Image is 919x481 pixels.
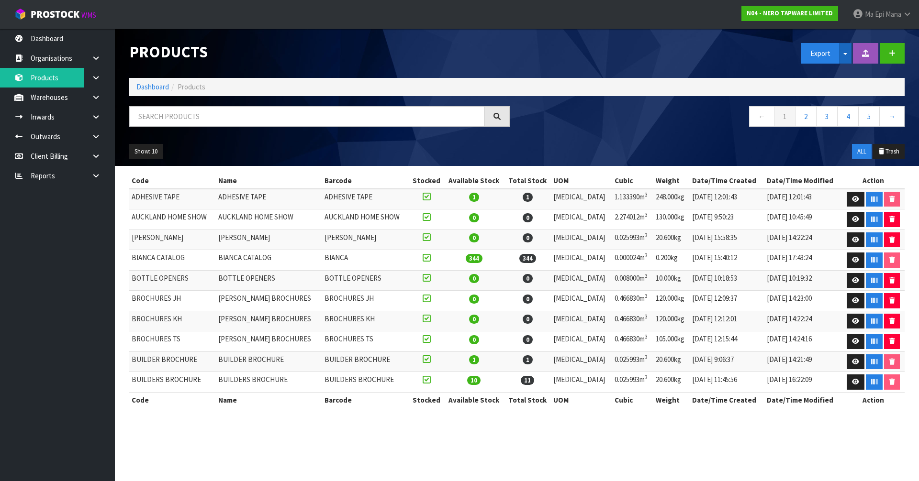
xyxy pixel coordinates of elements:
[322,189,409,209] td: ADHESIVE TAPE
[645,293,648,299] sup: 3
[764,291,842,311] td: [DATE] 14:23:00
[551,291,612,311] td: [MEDICAL_DATA]
[469,213,479,222] span: 0
[129,270,216,291] td: BOTTLE OPENERS
[216,209,322,230] td: AUCKLAND HOME SHOW
[81,11,96,20] small: WMS
[469,355,479,364] span: 1
[129,392,216,407] th: Code
[653,173,690,188] th: Weight
[690,209,764,230] td: [DATE] 9:50:23
[690,372,764,393] td: [DATE] 11:45:56
[764,209,842,230] td: [DATE] 10:45:49
[749,106,774,127] a: ←
[129,372,216,393] td: BUILDERS BROCHURE
[837,106,859,127] a: 4
[469,233,479,242] span: 0
[764,250,842,271] td: [DATE] 17:43:24
[764,270,842,291] td: [DATE] 10:19:32
[129,106,485,127] input: Search products
[885,10,901,19] span: Mana
[690,351,764,372] td: [DATE] 9:06:37
[612,270,653,291] td: 0.008000m
[653,270,690,291] td: 10.000kg
[322,209,409,230] td: AUCKLAND HOME SHOW
[653,372,690,393] td: 20.600kg
[322,351,409,372] td: BUILDER BROCHURE
[469,295,479,304] span: 0
[409,392,444,407] th: Stocked
[764,351,842,372] td: [DATE] 14:21:49
[409,173,444,188] th: Stocked
[523,315,533,324] span: 0
[322,291,409,311] td: BROCHURES JH
[551,230,612,250] td: [MEDICAL_DATA]
[216,311,322,331] td: [PERSON_NAME] BROCHURES
[551,189,612,209] td: [MEDICAL_DATA]
[322,230,409,250] td: [PERSON_NAME]
[653,189,690,209] td: 248.000kg
[612,291,653,311] td: 0.466830m
[129,311,216,331] td: BROCHURES KH
[764,173,842,188] th: Date/Time Modified
[467,376,481,385] span: 10
[551,250,612,271] td: [MEDICAL_DATA]
[842,173,905,188] th: Action
[129,189,216,209] td: ADHESIVE TAPE
[842,392,905,407] th: Action
[852,144,872,159] button: ALL
[524,106,905,130] nav: Page navigation
[690,331,764,352] td: [DATE] 12:15:44
[466,254,482,263] span: 344
[521,376,534,385] span: 11
[612,250,653,271] td: 0.000024m
[816,106,838,127] a: 3
[645,252,648,259] sup: 3
[612,230,653,250] td: 0.025993m
[551,351,612,372] td: [MEDICAL_DATA]
[653,230,690,250] td: 20.600kg
[129,250,216,271] td: BIANCA CATALOG
[322,250,409,271] td: BIANCA
[444,392,504,407] th: Available Stock
[216,351,322,372] td: BUILDER BROCHURE
[469,193,479,202] span: 1
[741,6,838,21] a: N04 - NERO TAPWARE LIMITED
[801,43,840,64] button: Export
[444,173,504,188] th: Available Stock
[129,43,510,61] h1: Products
[612,351,653,372] td: 0.025993m
[551,270,612,291] td: [MEDICAL_DATA]
[612,209,653,230] td: 2.274012m
[858,106,880,127] a: 5
[645,191,648,198] sup: 3
[129,230,216,250] td: [PERSON_NAME]
[653,331,690,352] td: 105.000kg
[322,173,409,188] th: Barcode
[612,173,653,188] th: Cubic
[129,331,216,352] td: BROCHURES TS
[865,10,884,19] span: Ma Epi
[653,291,690,311] td: 120.000kg
[690,189,764,209] td: [DATE] 12:01:43
[322,372,409,393] td: BUILDERS BROCHURE
[469,315,479,324] span: 0
[690,173,764,188] th: Date/Time Created
[469,274,479,283] span: 0
[551,392,612,407] th: UOM
[523,295,533,304] span: 0
[645,333,648,340] sup: 3
[129,351,216,372] td: BUILDER BROCHURE
[795,106,817,127] a: 2
[764,230,842,250] td: [DATE] 14:22:24
[612,392,653,407] th: Cubic
[690,311,764,331] td: [DATE] 12:12:01
[216,331,322,352] td: [PERSON_NAME] BROCHURES
[690,291,764,311] td: [DATE] 12:09:37
[523,355,533,364] span: 1
[523,233,533,242] span: 0
[764,331,842,352] td: [DATE] 14:24:16
[129,291,216,311] td: BROCHURES JH
[178,82,205,91] span: Products
[216,372,322,393] td: BUILDERS BROCHURE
